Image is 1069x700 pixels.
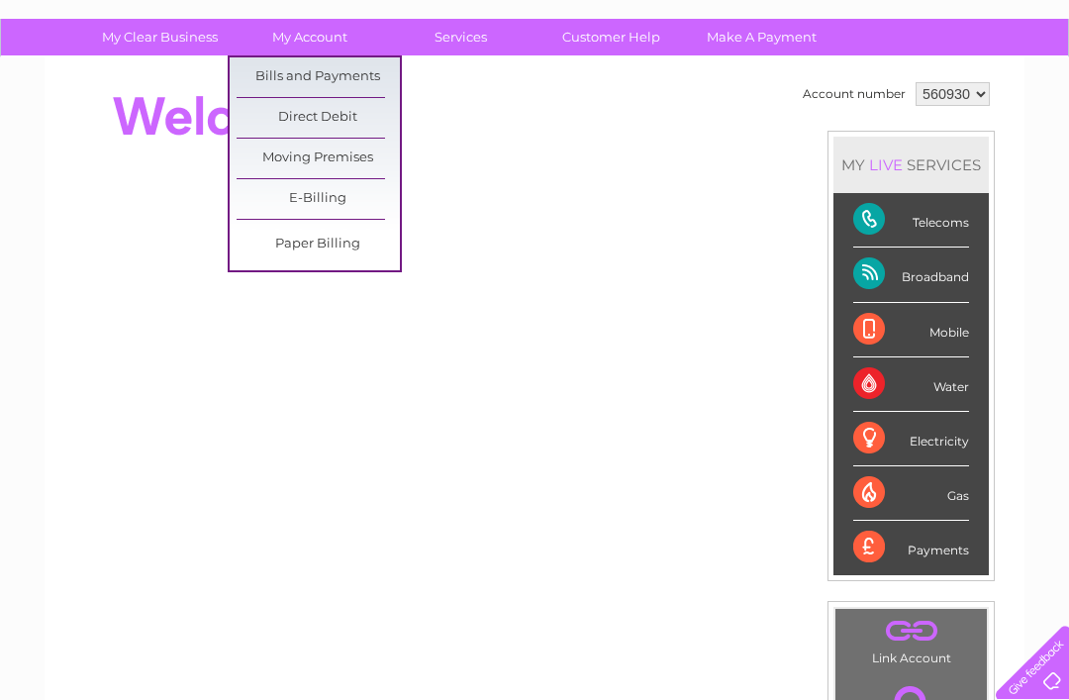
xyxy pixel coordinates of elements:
[798,77,911,111] td: Account number
[696,10,832,35] a: 0333 014 3131
[237,57,400,97] a: Bills and Payments
[1004,84,1050,99] a: Log out
[530,19,693,55] a: Customer Help
[840,614,982,649] a: .
[865,155,907,174] div: LIVE
[237,98,400,138] a: Direct Debit
[229,19,392,55] a: My Account
[853,521,969,574] div: Payments
[853,412,969,466] div: Electricity
[770,84,814,99] a: Energy
[680,19,843,55] a: Make A Payment
[68,11,1004,96] div: Clear Business is a trading name of Verastar Limited (registered in [GEOGRAPHIC_DATA] No. 3667643...
[853,466,969,521] div: Gas
[834,608,988,670] td: Link Account
[237,139,400,178] a: Moving Premises
[237,225,400,264] a: Paper Billing
[853,248,969,302] div: Broadband
[897,84,925,99] a: Blog
[38,51,139,112] img: logo.png
[937,84,986,99] a: Contact
[853,193,969,248] div: Telecoms
[78,19,242,55] a: My Clear Business
[237,179,400,219] a: E-Billing
[833,137,989,193] div: MY SERVICES
[853,357,969,412] div: Water
[853,303,969,357] div: Mobile
[379,19,542,55] a: Services
[721,84,758,99] a: Water
[826,84,885,99] a: Telecoms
